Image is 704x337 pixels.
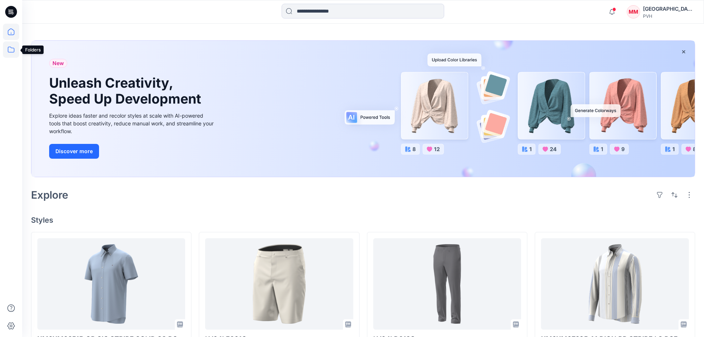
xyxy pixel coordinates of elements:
[205,238,353,330] a: LV04LF601G
[31,189,68,201] h2: Explore
[37,238,185,330] a: XM0XM03515_OP SIG STRIPE SOLID SS RGF_FIT
[541,238,689,330] a: XM0XM07395_M DION PP STRIPE LS RGF_FIT
[643,4,695,13] div: [GEOGRAPHIC_DATA][PERSON_NAME][GEOGRAPHIC_DATA]
[49,75,204,107] h1: Unleash Creativity, Speed Up Development
[627,5,640,18] div: MM
[643,13,695,19] div: PVH
[49,144,99,159] button: Discover more
[31,216,695,225] h4: Styles
[52,59,64,68] span: New
[49,112,215,135] div: Explore ideas faster and recolor styles at scale with AI-powered tools that boost creativity, red...
[373,238,521,330] a: LV04LD613G
[49,144,215,159] a: Discover more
